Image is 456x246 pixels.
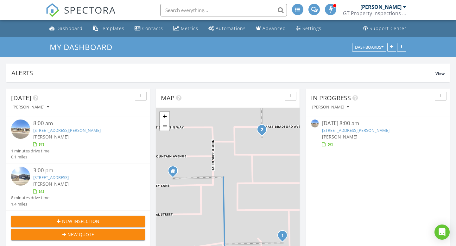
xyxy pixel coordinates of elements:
div: 8:00 am [33,120,134,127]
a: [STREET_ADDRESS][PERSON_NAME] [33,127,101,133]
img: streetview [11,167,30,186]
div: 32322 N Bradley Pl, San Tan Valley, AZ 85143 [282,235,286,239]
span: Map [161,94,174,102]
button: New Quote [11,229,145,240]
span: New Quote [67,231,94,238]
img: streetview [11,120,30,138]
span: [PERSON_NAME] [33,181,69,187]
div: 4183 E Bradford Ave, San Tan Valley, AZ 85143 [262,129,266,133]
a: SPECTORA [46,9,116,22]
img: streetview [311,120,319,127]
a: [DATE] 8:00 am [STREET_ADDRESS][PERSON_NAME] [PERSON_NAME] [311,120,445,148]
a: Support Center [361,23,409,34]
button: New Inspection [11,216,145,227]
div: [PERSON_NAME] [12,105,49,109]
a: Zoom out [160,121,169,131]
div: 3902 E Kenley Ln, San Tan Valley AZ 85143 [173,171,177,175]
div: 1.4 miles [11,201,49,207]
div: [PERSON_NAME] [360,4,402,10]
div: Advanced [263,25,286,31]
div: 3:00 pm [33,167,134,175]
a: Metrics [171,23,201,34]
a: 8:00 am [STREET_ADDRESS][PERSON_NAME] [PERSON_NAME] 1 minutes drive time 0.1 miles [11,120,145,160]
i: 2 [261,128,263,132]
a: Advanced [253,23,288,34]
div: [DATE] 8:00 am [322,120,434,127]
div: Alerts [11,69,435,77]
div: [PERSON_NAME] [312,105,349,109]
input: Search everything... [160,4,287,16]
div: Support Center [370,25,407,31]
button: Dashboards [352,43,386,52]
div: Automations [216,25,246,31]
button: [PERSON_NAME] [11,103,50,112]
div: 1 minutes drive time [11,148,49,154]
span: [PERSON_NAME] [33,134,69,140]
a: Settings [294,23,324,34]
i: 1 [281,234,284,238]
a: Automations (Advanced) [206,23,248,34]
a: My Dashboard [50,42,118,52]
span: View [435,71,445,76]
a: Zoom in [160,112,169,121]
div: Contacts [142,25,163,31]
div: 8 minutes drive time [11,195,49,201]
div: Metrics [181,25,198,31]
button: [PERSON_NAME] [311,103,350,112]
div: Templates [100,25,124,31]
div: Dashboard [56,25,83,31]
div: Open Intercom Messenger [434,224,450,240]
a: [STREET_ADDRESS][PERSON_NAME] [322,127,389,133]
a: [STREET_ADDRESS] [33,175,69,180]
span: [DATE] [11,94,31,102]
span: In Progress [311,94,351,102]
img: The Best Home Inspection Software - Spectora [46,3,60,17]
div: Settings [302,25,321,31]
span: [PERSON_NAME] [322,134,358,140]
a: Contacts [132,23,166,34]
div: GT Property Inspections L.L.C. [343,10,406,16]
a: Dashboard [47,23,85,34]
span: New Inspection [62,218,99,224]
a: Templates [90,23,127,34]
div: Dashboards [355,45,383,49]
a: 3:00 pm [STREET_ADDRESS] [PERSON_NAME] 8 minutes drive time 1.4 miles [11,167,145,207]
div: 0.1 miles [11,154,49,160]
span: SPECTORA [64,3,116,16]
